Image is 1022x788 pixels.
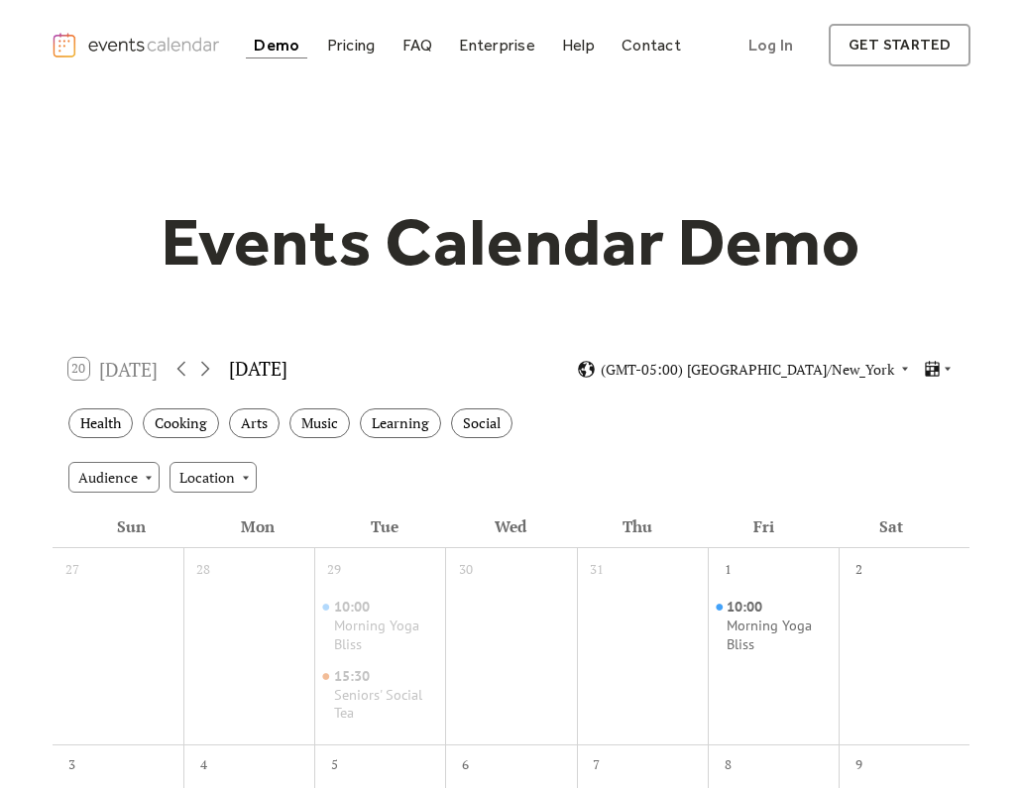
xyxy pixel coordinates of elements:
[131,201,892,282] h1: Events Calendar Demo
[829,24,970,66] a: get started
[395,32,441,58] a: FAQ
[554,32,603,58] a: Help
[319,32,384,58] a: Pricing
[246,32,307,58] a: Demo
[451,32,542,58] a: Enterprise
[254,40,299,51] div: Demo
[562,40,595,51] div: Help
[52,32,223,58] a: home
[459,40,534,51] div: Enterprise
[614,32,689,58] a: Contact
[327,40,376,51] div: Pricing
[622,40,681,51] div: Contact
[729,24,813,66] a: Log In
[402,40,433,51] div: FAQ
